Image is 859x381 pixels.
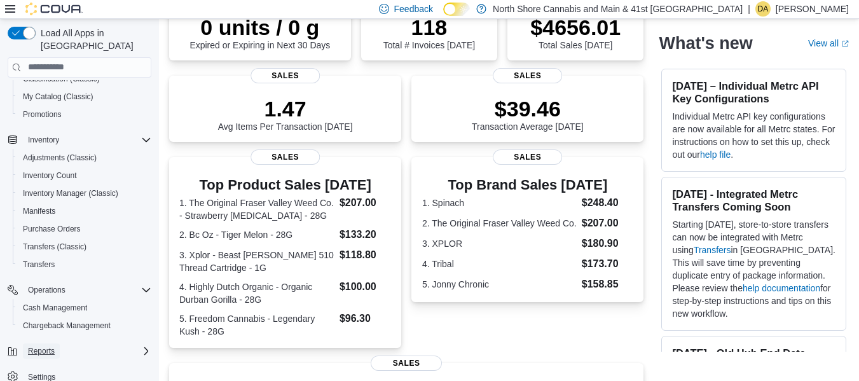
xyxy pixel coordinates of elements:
dt: 3. XPLOR [422,237,577,250]
button: Transfers [13,256,156,274]
a: Manifests [18,204,60,219]
dd: $207.00 [340,195,391,211]
p: 1.47 [218,96,353,121]
span: Transfers (Classic) [18,239,151,254]
dt: 4. Highly Dutch Organic - Organic Durban Gorilla - 28G [179,281,334,306]
button: Inventory [3,131,156,149]
div: Total Sales [DATE] [530,15,621,50]
img: Cova [25,3,83,15]
button: Inventory Count [13,167,156,184]
div: Expired or Expiring in Next 30 Days [189,15,330,50]
button: Purchase Orders [13,220,156,238]
dt: 3. Xplor - Beast [PERSON_NAME] 510 Thread Cartridge - 1G [179,249,334,274]
span: Dark Mode [443,16,444,17]
div: Avg Items Per Transaction [DATE] [218,96,353,132]
a: Adjustments (Classic) [18,150,102,165]
span: Inventory Manager (Classic) [18,186,151,201]
dt: 5. Jonny Chronic [422,278,577,291]
span: Sales [493,149,563,165]
svg: External link [841,40,849,48]
button: Reports [23,343,60,359]
h3: [DATE] – Individual Metrc API Key Configurations [672,80,835,105]
a: help documentation [743,283,820,293]
button: Chargeback Management [13,317,156,335]
a: Transfers [694,245,731,255]
p: $4656.01 [530,15,621,40]
span: Purchase Orders [18,221,151,237]
dd: $96.30 [340,311,391,326]
span: Sales [371,356,442,371]
dd: $133.20 [340,227,391,242]
button: My Catalog (Classic) [13,88,156,106]
span: Cash Management [23,303,87,313]
dd: $248.40 [582,195,633,211]
p: 118 [383,15,475,40]
span: Load All Apps in [GEOGRAPHIC_DATA] [36,27,151,52]
a: View allExternal link [808,38,849,48]
a: Transfers (Classic) [18,239,92,254]
a: Inventory Count [18,168,82,183]
dd: $173.70 [582,256,633,272]
button: Promotions [13,106,156,123]
button: Transfers (Classic) [13,238,156,256]
span: Feedback [394,3,433,15]
h3: Top Brand Sales [DATE] [422,177,633,193]
span: Reports [28,346,55,356]
a: Promotions [18,107,67,122]
input: Dark Mode [443,3,470,16]
h3: [DATE] - Old Hub End Date [672,347,835,359]
span: Inventory Manager (Classic) [23,188,118,198]
span: Adjustments (Classic) [23,153,97,163]
span: Transfers [23,260,55,270]
button: Inventory Manager (Classic) [13,184,156,202]
div: Transaction Average [DATE] [472,96,584,132]
a: Chargeback Management [18,318,116,333]
span: DA [758,1,769,17]
a: Inventory Manager (Classic) [18,186,123,201]
h3: [DATE] - Integrated Metrc Transfers Coming Soon [672,188,835,213]
dd: $207.00 [582,216,633,231]
span: Chargeback Management [18,318,151,333]
p: [PERSON_NAME] [776,1,849,17]
span: Promotions [18,107,151,122]
p: Individual Metrc API key configurations are now available for all Metrc states. For instructions ... [672,110,835,161]
button: Adjustments (Classic) [13,149,156,167]
h3: Top Product Sales [DATE] [179,177,391,193]
a: Purchase Orders [18,221,86,237]
button: Cash Management [13,299,156,317]
h2: What's new [659,33,752,53]
span: My Catalog (Classic) [23,92,93,102]
p: Starting [DATE], store-to-store transfers can now be integrated with Metrc using in [GEOGRAPHIC_D... [672,218,835,320]
span: Operations [28,285,65,295]
span: My Catalog (Classic) [18,89,151,104]
a: Cash Management [18,300,92,315]
a: Transfers [18,257,60,272]
span: Adjustments (Classic) [18,150,151,165]
dt: 1. The Original Fraser Valley Weed Co. - Strawberry [MEDICAL_DATA] - 28G [179,197,334,222]
dd: $180.90 [582,236,633,251]
a: help file [700,149,731,160]
span: Cash Management [18,300,151,315]
span: Inventory [28,135,59,145]
dt: 4. Tribal [422,258,577,270]
span: Inventory [23,132,151,148]
span: Operations [23,282,151,298]
span: Sales [251,149,320,165]
span: Purchase Orders [23,224,81,234]
dd: $100.00 [340,279,391,294]
button: Reports [3,342,156,360]
p: 0 units / 0 g [189,15,330,40]
a: My Catalog (Classic) [18,89,99,104]
button: Inventory [23,132,64,148]
dt: 2. Bc Oz - Tiger Melon - 28G [179,228,334,241]
dt: 1. Spinach [422,197,577,209]
span: Chargeback Management [23,321,111,331]
p: $39.46 [472,96,584,121]
span: Transfers (Classic) [23,242,86,252]
button: Operations [3,281,156,299]
span: Inventory Count [23,170,77,181]
span: Sales [493,68,563,83]
button: Operations [23,282,71,298]
span: Inventory Count [18,168,151,183]
span: Transfers [18,257,151,272]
